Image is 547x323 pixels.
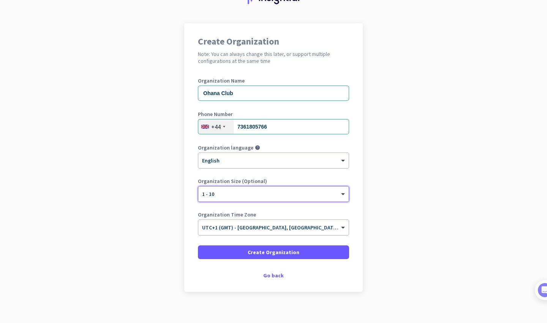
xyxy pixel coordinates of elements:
[198,51,349,64] h2: Note: You can always change this later, or support multiple configurations at the same time
[198,78,349,83] label: Organization Name
[198,178,349,184] label: Organization Size (Optional)
[198,212,349,217] label: Organization Time Zone
[255,145,260,150] i: help
[211,123,221,130] div: +44
[248,248,299,256] span: Create Organization
[198,119,349,134] input: 121 234 5678
[198,245,349,259] button: Create Organization
[198,145,253,150] label: Organization language
[198,273,349,278] div: Go back
[198,111,349,117] label: Phone Number
[198,86,349,101] input: What is the name of your organization?
[198,37,349,46] h1: Create Organization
